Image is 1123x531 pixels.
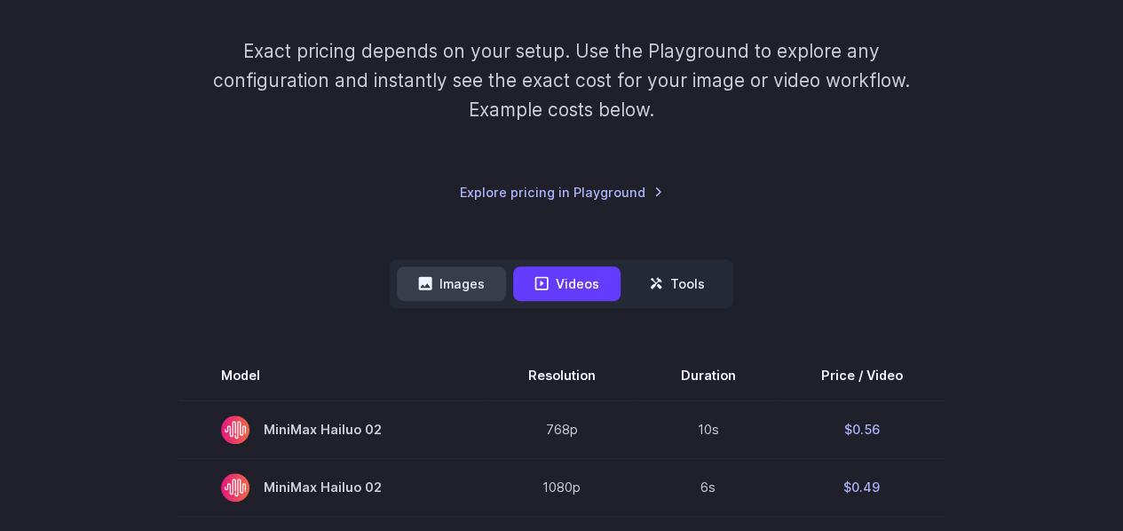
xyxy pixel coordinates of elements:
[628,266,726,301] button: Tools
[513,266,621,301] button: Videos
[460,182,663,202] a: Explore pricing in Playground
[221,416,443,444] span: MiniMax Hailuo 02
[779,400,945,459] td: $0.56
[638,351,779,400] th: Duration
[779,351,945,400] th: Price / Video
[221,473,443,502] span: MiniMax Hailuo 02
[779,458,945,516] td: $0.49
[397,266,506,301] button: Images
[638,400,779,459] td: 10s
[486,351,638,400] th: Resolution
[178,351,486,400] th: Model
[638,458,779,516] td: 6s
[486,400,638,459] td: 768p
[184,36,940,125] p: Exact pricing depends on your setup. Use the Playground to explore any configuration and instantl...
[486,458,638,516] td: 1080p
